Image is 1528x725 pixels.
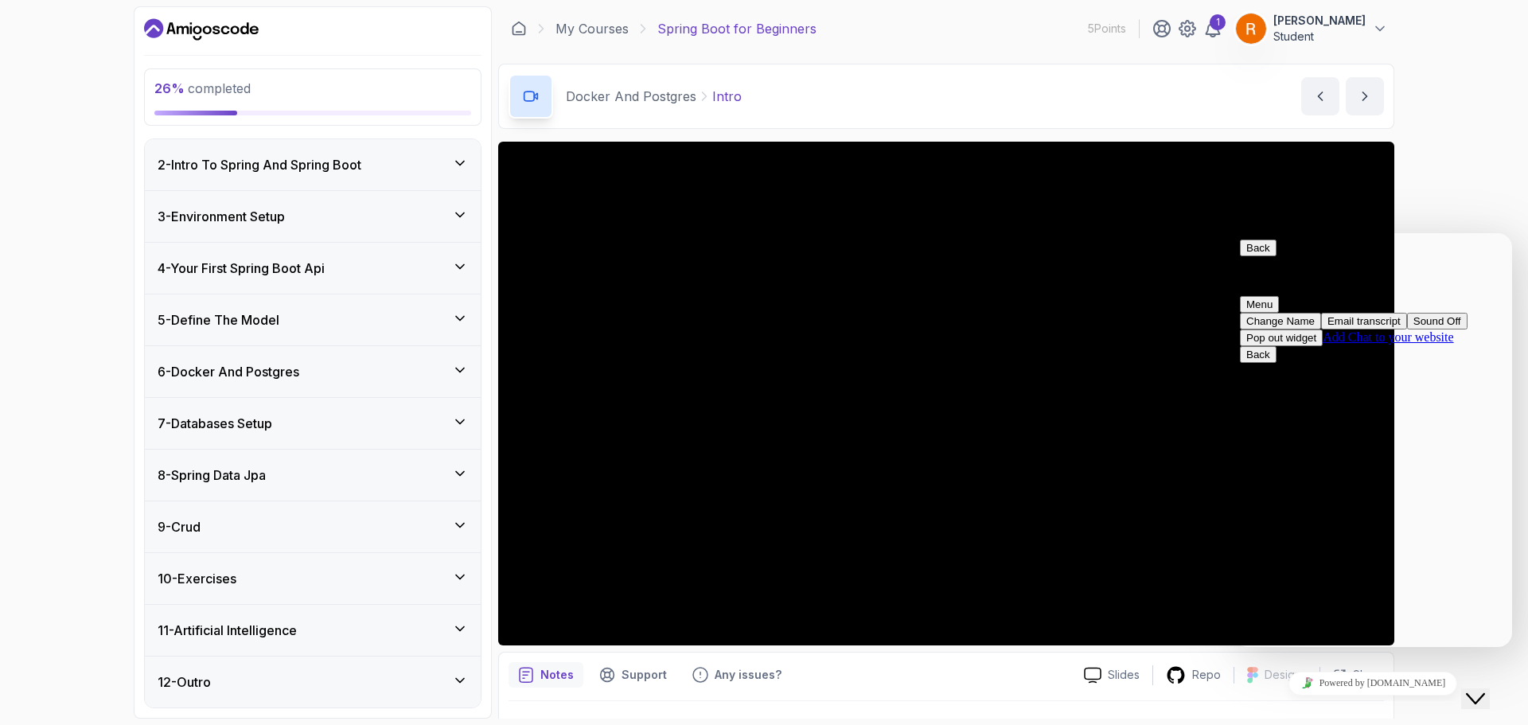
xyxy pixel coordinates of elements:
[154,80,185,96] span: 26 %
[555,19,629,38] a: My Courses
[1236,14,1266,44] img: user profile image
[498,142,1394,645] iframe: 1 - Intro
[1273,29,1366,45] p: Student
[590,662,676,688] button: Support button
[158,672,211,692] h3: 12 - Outro
[1153,665,1234,685] a: Repo
[712,87,742,106] p: Intro
[158,310,279,329] h3: 5 - Define The Model
[145,501,481,552] button: 9-Crud
[158,362,299,381] h3: 6 - Docker And Postgres
[158,621,297,640] h3: 11 - Artificial Intelligence
[511,21,527,37] a: Dashboard
[622,667,667,683] p: Support
[1192,667,1221,683] p: Repo
[1071,667,1152,684] a: Slides
[145,657,481,707] button: 12-Outro
[158,569,236,588] h3: 10 - Exercises
[158,259,325,278] h3: 4 - Your First Spring Boot Api
[1346,77,1384,115] button: next content
[1234,665,1512,701] iframe: chat widget
[1210,14,1226,30] div: 1
[1088,21,1126,37] p: 5 Points
[145,450,481,501] button: 8-Spring Data Jpa
[1108,667,1140,683] p: Slides
[158,155,361,174] h3: 2 - Intro To Spring And Spring Boot
[145,346,481,397] button: 6-Docker And Postgres
[158,414,272,433] h3: 7 - Databases Setup
[145,605,481,656] button: 11-Artificial Intelligence
[145,398,481,449] button: 7-Databases Setup
[144,17,259,42] a: Dashboard
[145,553,481,604] button: 10-Exercises
[1203,19,1222,38] a: 1
[540,667,574,683] p: Notes
[158,517,201,536] h3: 9 - Crud
[145,191,481,242] button: 3-Environment Setup
[158,207,285,226] h3: 3 - Environment Setup
[1235,13,1388,45] button: user profile image[PERSON_NAME]Student
[1273,13,1366,29] p: [PERSON_NAME]
[158,466,266,485] h3: 8 - Spring Data Jpa
[657,19,817,38] p: Spring Boot for Beginners
[566,87,696,106] p: Docker And Postgres
[715,667,782,683] p: Any issues?
[154,80,251,96] span: completed
[145,243,481,294] button: 4-Your First Spring Boot Api
[1234,233,1512,647] iframe: chat widget
[1301,77,1339,115] button: previous content
[683,662,791,688] button: Feedback button
[509,662,583,688] button: notes button
[145,139,481,190] button: 2-Intro To Spring And Spring Boot
[145,294,481,345] button: 5-Define The Model
[1461,661,1512,709] iframe: chat widget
